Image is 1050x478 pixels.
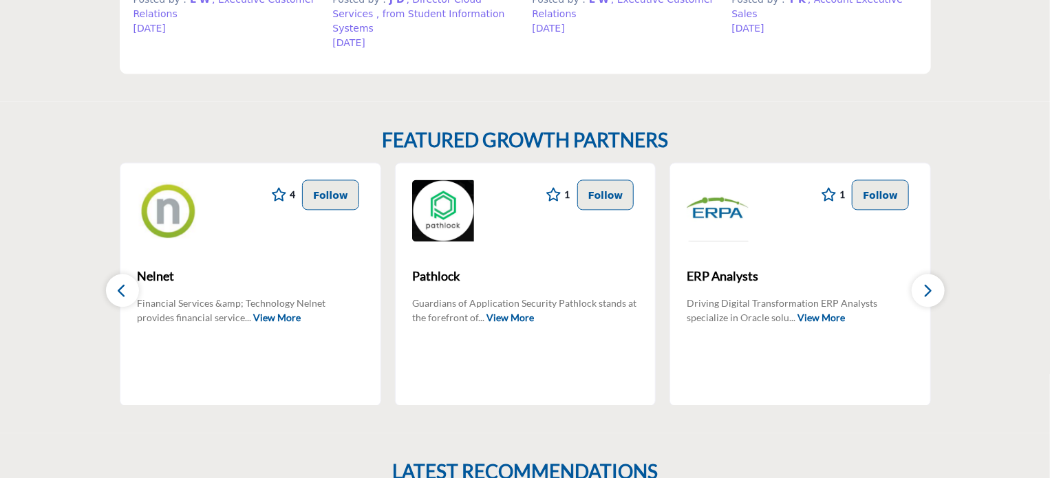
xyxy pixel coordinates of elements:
span: ERP Analysts [687,267,914,285]
button: Follow [577,180,634,210]
a: Nelnet [137,258,364,295]
p: Follow [588,187,623,202]
p: Follow [863,187,898,202]
span: Nelnet [137,267,364,285]
img: Nelnet [137,180,199,241]
a: View More [797,312,845,323]
button: Follow [302,180,359,210]
span: ... [478,312,484,323]
a: ERP Analysts [687,258,914,295]
button: Follow [852,180,909,210]
span: ... [789,312,795,323]
span: [DATE] [533,23,565,34]
span: [DATE] [133,23,166,34]
img: Pathlock [412,180,474,241]
a: View More [253,312,301,323]
p: Guardians of Application Security Pathlock stands at the forefront of [412,296,639,323]
a: View More [486,312,534,323]
span: Pathlock [412,267,639,285]
span: 4 [290,187,295,202]
span: 1 [839,187,845,202]
span: ... [245,312,251,323]
p: Financial Services &amp; Technology Nelnet provides financial service [137,296,364,323]
span: [DATE] [732,23,764,34]
h2: FEATURED GROWTH PARTNERS [382,129,668,152]
a: Pathlock [412,258,639,295]
img: ERP Analysts [687,180,749,241]
p: Driving Digital Transformation ERP Analysts specialize in Oracle solu [687,296,914,323]
span: 1 [565,187,570,202]
span: [DATE] [333,37,365,48]
span: , from Student Information Systems [333,8,505,34]
p: Follow [313,187,348,202]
